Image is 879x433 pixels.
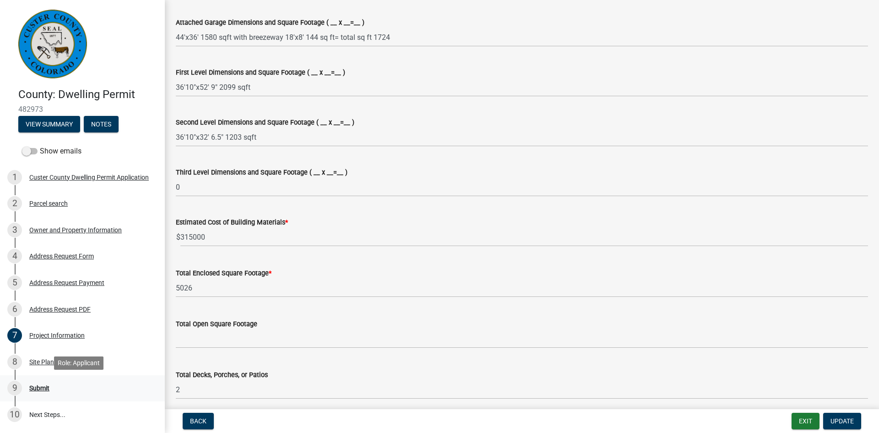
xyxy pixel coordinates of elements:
[7,381,22,395] div: 9
[176,372,268,378] label: Total Decks, Porches, or Patios
[7,328,22,343] div: 7
[18,88,157,101] h4: County: Dwelling Permit
[54,356,103,370] div: Role: Applicant
[29,280,104,286] div: Address Request Payment
[190,417,206,425] span: Back
[7,355,22,369] div: 8
[29,200,68,207] div: Parcel search
[7,275,22,290] div: 5
[176,219,288,226] label: Estimated Cost of Building Materials
[7,223,22,237] div: 3
[176,70,345,76] label: First Level Dimensions and Square Footage ( __ x __=__ )
[176,228,181,247] span: $
[29,359,54,365] div: Site Plan
[22,146,81,157] label: Show emails
[176,20,364,26] label: Attached Garage Dimensions and Square Footage ( __ x __=__ )
[176,120,354,126] label: Second Level Dimensions and Square Footage ( __ x __=__ )
[84,116,119,132] button: Notes
[18,10,87,78] img: Custer County, Colorado
[7,170,22,185] div: 1
[183,413,214,429] button: Back
[7,249,22,263] div: 4
[18,116,80,132] button: View Summary
[29,332,85,339] div: Project Information
[792,413,819,429] button: Exit
[176,321,257,328] label: Total Open Square Footage
[7,407,22,422] div: 10
[176,270,271,277] label: Total Enclosed Square Footage
[29,306,91,312] div: Address Request PDF
[84,121,119,128] wm-modal-confirm: Notes
[7,196,22,211] div: 2
[830,417,854,425] span: Update
[823,413,861,429] button: Update
[29,174,149,181] div: Custer County Dwelling Permit Application
[29,253,94,259] div: Address Request Form
[29,227,122,233] div: Owner and Property Information
[7,302,22,317] div: 6
[176,170,347,176] label: Third Level Dimensions and Square Footage ( __ x __=__ )
[29,385,49,391] div: Submit
[18,121,80,128] wm-modal-confirm: Summary
[18,105,146,114] span: 482973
